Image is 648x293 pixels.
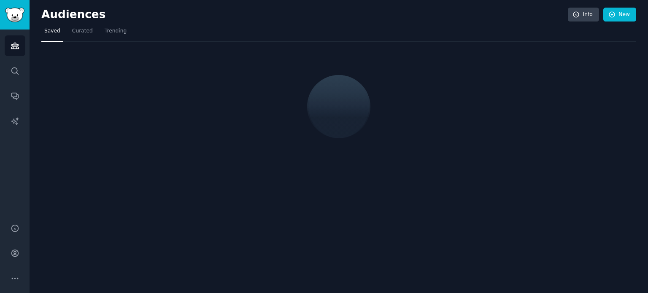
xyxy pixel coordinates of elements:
[41,24,63,42] a: Saved
[44,27,60,35] span: Saved
[568,8,599,22] a: Info
[105,27,127,35] span: Trending
[69,24,96,42] a: Curated
[5,8,24,22] img: GummySearch logo
[102,24,130,42] a: Trending
[72,27,93,35] span: Curated
[603,8,636,22] a: New
[41,8,568,22] h2: Audiences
